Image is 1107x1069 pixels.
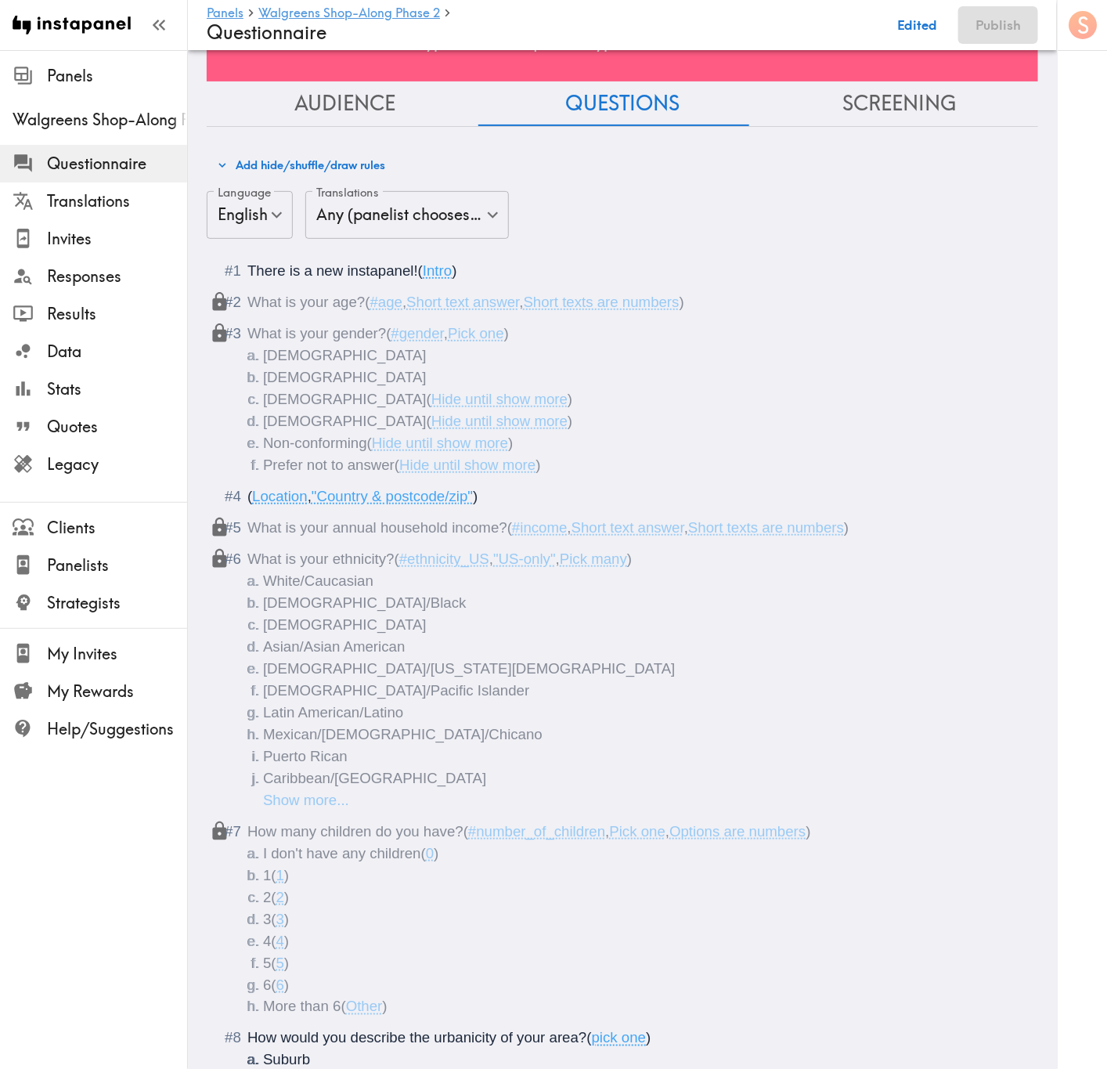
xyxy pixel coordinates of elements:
[263,413,427,429] span: [DEMOGRAPHIC_DATA]
[263,1052,310,1068] span: Suburb
[218,184,271,201] label: Language
[680,294,684,310] span: )
[247,551,395,567] span: What is your ethnicity?
[365,294,370,310] span: (
[806,823,811,840] span: )
[605,823,609,840] span: ,
[395,551,399,567] span: (
[252,488,308,504] span: Location
[263,638,405,655] span: Asian/Asian American
[512,519,568,536] span: #income
[391,325,444,341] span: #gender
[341,999,346,1015] span: (
[1078,12,1090,39] span: S
[463,823,468,840] span: (
[276,955,284,971] span: 5
[284,889,289,905] span: )
[47,517,187,539] span: Clients
[207,21,876,44] h4: Questionnaire
[263,594,467,611] span: [DEMOGRAPHIC_DATA]/Black
[263,457,395,473] span: Prefer not to answer
[47,378,187,400] span: Stats
[395,457,399,473] span: (
[47,554,187,576] span: Panelists
[444,325,448,341] span: ,
[263,977,271,993] span: 6
[312,488,473,504] span: "Country & postcode/zip"
[572,519,684,536] span: Short text answer
[370,294,403,310] span: #age
[406,294,519,310] span: Short text answer
[263,704,403,720] span: Latin American/Latino
[271,867,276,883] span: (
[844,519,849,536] span: )
[263,770,486,786] span: Caribbean/[GEOGRAPHIC_DATA]
[346,999,383,1015] span: Other
[263,660,676,677] span: [DEMOGRAPHIC_DATA]/[US_STATE][DEMOGRAPHIC_DATA]
[316,184,379,201] label: Translations
[568,519,572,536] span: ,
[263,435,367,451] span: Non-conforming
[263,369,427,385] span: [DEMOGRAPHIC_DATA]
[284,933,289,949] span: )
[247,519,507,536] span: What is your annual household income?
[284,977,289,993] span: )
[284,867,289,883] span: )
[47,190,187,212] span: Translations
[434,845,438,861] span: )
[247,294,365,310] span: What is your age?
[263,955,271,971] span: 5
[761,81,1038,126] button: Screening
[418,262,423,279] span: (
[386,325,391,341] span: (
[504,325,509,341] span: )
[271,911,276,927] span: (
[207,6,243,21] a: Panels
[47,153,187,175] span: Questionnaire
[508,435,513,451] span: )
[367,435,372,451] span: (
[627,551,632,567] span: )
[47,228,187,250] span: Invites
[47,453,187,475] span: Legacy
[263,726,543,742] span: Mexican/[DEMOGRAPHIC_DATA]/Chicano
[47,265,187,287] span: Responses
[247,823,463,840] span: How many children do you have?
[484,81,761,126] button: Questions
[47,643,187,665] span: My Invites
[263,748,348,764] span: Puerto Rican
[263,572,373,589] span: White/Caucasian
[47,416,187,438] span: Quotes
[431,391,568,407] span: Hide until show more
[427,413,431,429] span: (
[207,81,1038,126] div: Questionnaire Audience/Questions/Screening Tab Navigation
[284,911,289,927] span: )
[568,413,572,429] span: )
[427,391,431,407] span: (
[276,977,284,993] span: 6
[372,435,508,451] span: Hide until show more
[263,682,529,699] span: [DEMOGRAPHIC_DATA]/Pacific Islander
[258,6,440,21] a: Walgreens Shop-Along Phase 2
[473,488,478,504] span: )
[263,347,427,363] span: [DEMOGRAPHIC_DATA]
[399,457,535,473] span: Hide until show more
[399,551,489,567] span: #ethnicity_US
[402,294,406,310] span: ,
[431,413,568,429] span: Hide until show more
[468,823,605,840] span: #number_of_children
[592,1030,647,1046] span: pick one
[284,955,289,971] span: )
[610,823,666,840] span: Pick one
[669,823,806,840] span: Options are numbers
[382,999,387,1015] span: )
[263,616,427,633] span: [DEMOGRAPHIC_DATA]
[47,681,187,702] span: My Rewards
[271,955,276,971] span: (
[213,152,389,179] button: Add hide/shuffle/draw rules
[1067,9,1098,41] button: S
[247,325,386,341] span: What is your gender?
[684,519,688,536] span: ,
[489,551,493,567] span: ,
[889,6,946,44] button: Edited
